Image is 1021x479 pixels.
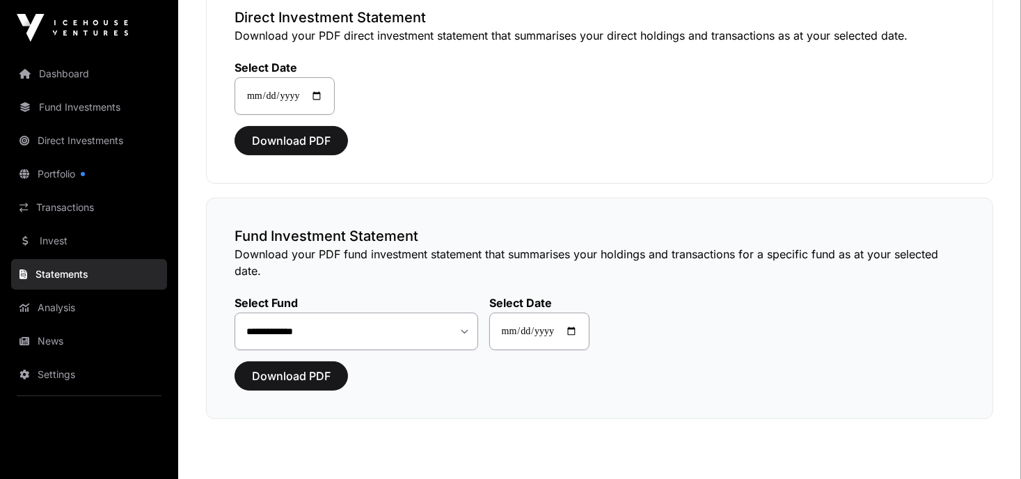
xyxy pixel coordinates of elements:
[951,412,1021,479] iframe: Chat Widget
[235,126,348,155] button: Download PDF
[11,292,167,323] a: Analysis
[252,368,331,384] span: Download PDF
[11,125,167,156] a: Direct Investments
[11,359,167,390] a: Settings
[235,61,335,74] label: Select Date
[235,375,348,389] a: Download PDF
[235,140,348,154] a: Download PDF
[235,361,348,391] button: Download PDF
[235,27,965,44] p: Download your PDF direct investment statement that summarises your direct holdings and transactio...
[11,259,167,290] a: Statements
[235,296,478,310] label: Select Fund
[11,159,167,189] a: Portfolio
[252,132,331,149] span: Download PDF
[17,14,128,42] img: Icehouse Ventures Logo
[11,58,167,89] a: Dashboard
[11,92,167,123] a: Fund Investments
[235,8,965,27] h3: Direct Investment Statement
[11,226,167,256] a: Invest
[489,296,589,310] label: Select Date
[235,246,965,279] p: Download your PDF fund investment statement that summarises your holdings and transactions for a ...
[11,326,167,356] a: News
[11,192,167,223] a: Transactions
[235,226,965,246] h3: Fund Investment Statement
